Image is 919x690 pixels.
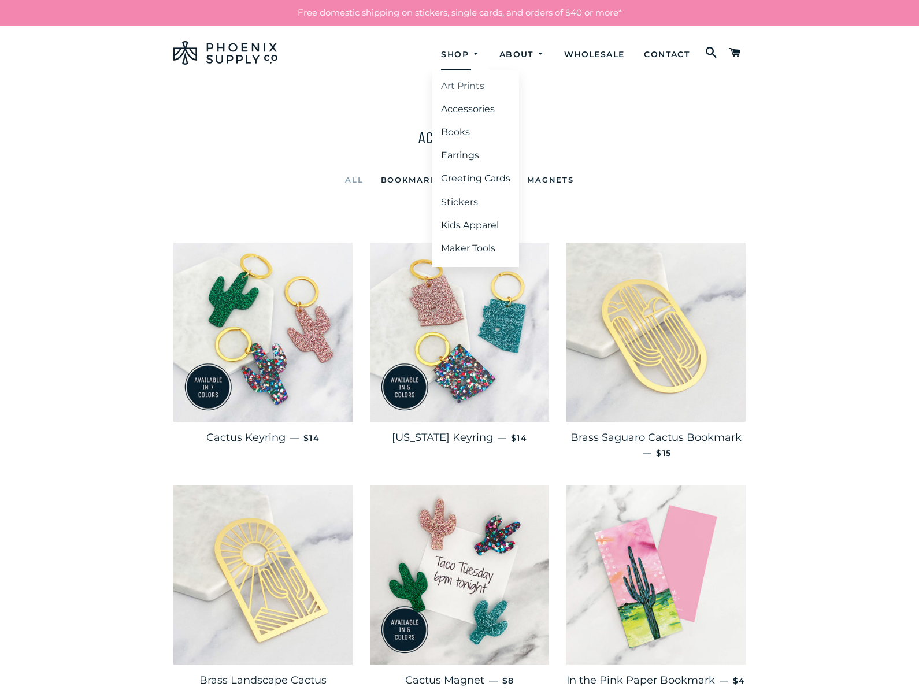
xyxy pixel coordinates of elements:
a: Cactus Keyring — $14 [173,422,353,454]
span: Cactus Keyring [206,431,286,444]
span: [US_STATE] Keyring [392,431,493,444]
a: Art Prints [432,76,519,97]
span: — [643,447,651,458]
span: — [720,675,728,686]
span: — [290,432,299,443]
a: Contact [635,39,698,70]
a: Shop [432,39,488,70]
a: Kids Apparel [432,215,519,236]
span: $8 [502,676,514,686]
img: In the Pink Paper Bookmark [566,485,746,665]
span: Brass Saguaro Cactus Bookmark [570,431,742,444]
a: Greeting Cards [432,168,519,189]
span: $14 [303,433,320,443]
a: Brass Saguaro Cactus Bookmark — $15 [566,422,746,468]
a: Stickers [432,192,519,213]
span: $4 [733,676,746,686]
span: In the Pink Paper Bookmark [566,674,715,687]
a: Magnets [518,173,583,187]
img: Brass Saguaro Cactus Bookmark [566,243,746,422]
span: $15 [656,448,671,458]
a: Maker Tools [432,238,519,259]
span: $14 [511,433,527,443]
img: Brass Landscape Cactus Bookmark [173,485,353,665]
span: — [489,675,498,686]
h1: Accessories [173,127,746,149]
span: — [498,432,506,443]
img: Arizona Keyring [370,243,549,422]
span: Cactus Magnet [405,674,484,687]
a: Books [432,122,519,143]
a: [US_STATE] Keyring — $14 [370,422,549,454]
img: Phoenix Supply Co. [173,41,277,65]
a: Wholesale [555,39,633,70]
a: Accessories [432,99,519,120]
a: About [491,39,553,70]
a: Earrings [432,145,519,166]
a: Bookmarks [372,173,452,187]
img: Cactus Magnet [370,485,549,665]
a: All [336,173,372,187]
img: Cactus Keyring [173,243,353,422]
